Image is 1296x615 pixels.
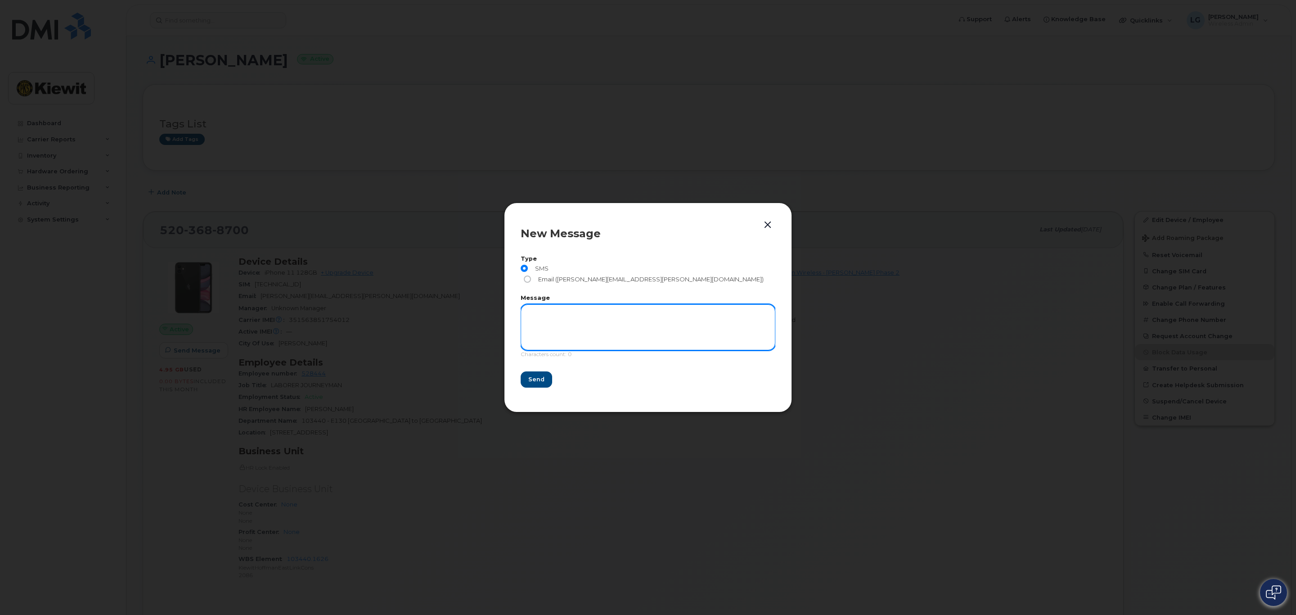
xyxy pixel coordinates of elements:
[521,256,775,262] label: Type
[524,276,531,283] input: Email ([PERSON_NAME][EMAIL_ADDRESS][PERSON_NAME][DOMAIN_NAME])
[528,375,544,384] span: Send
[521,228,775,239] div: New Message
[521,295,775,301] label: Message
[521,371,552,388] button: Send
[521,350,775,363] div: Characters count: 0
[1266,585,1281,600] img: Open chat
[535,276,764,283] span: Email ([PERSON_NAME][EMAIL_ADDRESS][PERSON_NAME][DOMAIN_NAME])
[531,265,549,272] span: SMS
[521,265,528,272] input: SMS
